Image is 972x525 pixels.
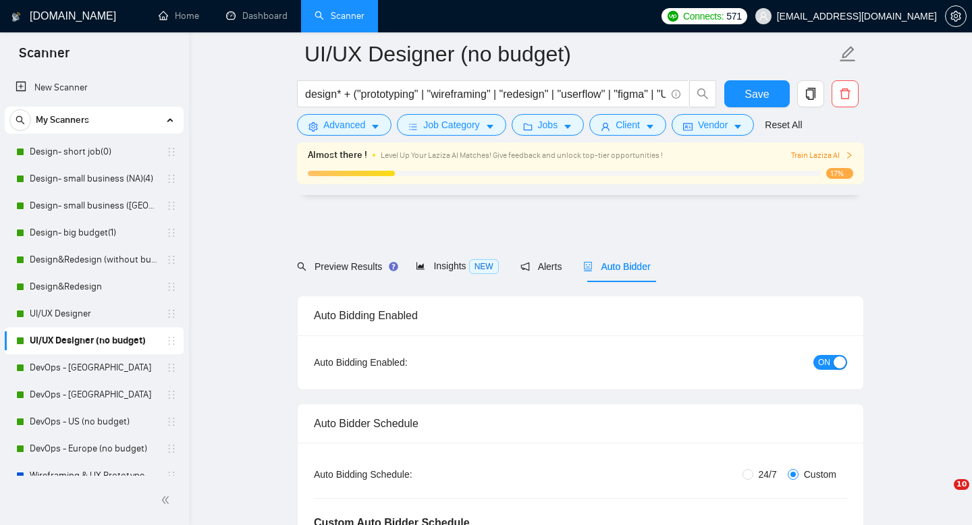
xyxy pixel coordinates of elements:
[11,6,21,28] img: logo
[583,261,650,272] span: Auto Bidder
[166,389,177,400] span: holder
[304,37,836,71] input: Scanner name...
[30,435,158,462] a: DevOps - Europe (no budget)
[469,259,499,274] span: NEW
[30,408,158,435] a: DevOps - US (no budget)
[832,88,858,100] span: delete
[672,114,754,136] button: idcardVendorcaret-down
[166,416,177,427] span: holder
[954,479,969,490] span: 10
[8,43,80,72] span: Scanner
[645,121,655,132] span: caret-down
[583,262,593,271] span: robot
[10,115,30,125] span: search
[159,10,199,22] a: homeHome
[30,273,158,300] a: Design&Redesign
[166,470,177,481] span: holder
[672,90,680,99] span: info-circle
[166,335,177,346] span: holder
[314,404,847,443] div: Auto Bidder Schedule
[945,11,967,22] a: setting
[753,467,782,482] span: 24/7
[381,150,663,160] span: Level Up Your Laziza AI Matches! Give feedback and unlock top-tier opportunities !
[726,9,741,24] span: 571
[297,261,394,272] span: Preview Results
[512,114,585,136] button: folderJobscaret-down
[724,80,790,107] button: Save
[315,10,364,22] a: searchScanner
[683,9,724,24] span: Connects:
[30,381,158,408] a: DevOps - [GEOGRAPHIC_DATA]
[314,355,491,370] div: Auto Bidding Enabled:
[683,121,693,132] span: idcard
[845,151,853,159] span: right
[297,262,306,271] span: search
[945,5,967,27] button: setting
[765,117,802,132] a: Reset All
[371,121,380,132] span: caret-down
[423,117,479,132] span: Job Category
[689,80,716,107] button: search
[946,11,966,22] span: setting
[30,300,158,327] a: UI/UX Designer
[520,262,530,271] span: notification
[791,149,853,162] button: Train Laziza AI
[589,114,666,136] button: userClientcaret-down
[668,11,678,22] img: upwork-logo.png
[308,121,318,132] span: setting
[166,200,177,211] span: holder
[30,165,158,192] a: Design- small business (NA)(4)
[698,117,728,132] span: Vendor
[832,80,859,107] button: delete
[797,80,824,107] button: copy
[5,74,184,101] li: New Scanner
[30,138,158,165] a: Design- short job(0)
[308,148,367,163] span: Almost there !
[733,121,742,132] span: caret-down
[818,355,830,370] span: ON
[166,146,177,157] span: holder
[314,296,847,335] div: Auto Bidding Enabled
[601,121,610,132] span: user
[30,246,158,273] a: Design&Redesign (without budget)
[161,493,174,507] span: double-left
[520,261,562,272] span: Alerts
[30,219,158,246] a: Design- big budget(1)
[926,479,959,512] iframe: Intercom live chat
[166,173,177,184] span: holder
[30,354,158,381] a: DevOps - [GEOGRAPHIC_DATA]
[226,10,288,22] a: dashboardDashboard
[166,227,177,238] span: holder
[30,192,158,219] a: Design- small business ([GEOGRAPHIC_DATA])(4)
[30,462,158,489] a: Wireframing & UX Prototype
[745,86,769,103] span: Save
[16,74,173,101] a: New Scanner
[314,467,491,482] div: Auto Bidding Schedule:
[839,45,857,63] span: edit
[690,88,715,100] span: search
[408,121,418,132] span: bars
[9,109,31,131] button: search
[305,86,666,103] input: Search Freelance Jobs...
[166,254,177,265] span: holder
[297,114,391,136] button: settingAdvancedcaret-down
[523,121,533,132] span: folder
[798,88,823,100] span: copy
[826,168,853,179] span: 17%
[616,117,640,132] span: Client
[485,121,495,132] span: caret-down
[166,362,177,373] span: holder
[397,114,506,136] button: barsJob Categorycaret-down
[416,261,425,271] span: area-chart
[538,117,558,132] span: Jobs
[387,260,400,273] div: Tooltip anchor
[166,308,177,319] span: holder
[36,107,89,134] span: My Scanners
[166,281,177,292] span: holder
[30,327,158,354] a: UI/UX Designer (no budget)
[166,443,177,454] span: holder
[799,467,842,482] span: Custom
[416,260,498,271] span: Insights
[563,121,572,132] span: caret-down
